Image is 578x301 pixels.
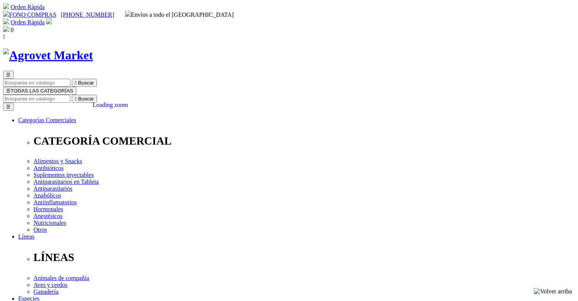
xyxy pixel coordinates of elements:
[3,71,14,79] button: ☰
[3,11,56,18] a: FONO COMPRAS
[33,220,66,226] a: Nutricionales
[33,135,575,147] p: CATEGORÍA COMERCIAL
[3,87,76,95] button: ☰TODAS LAS CATEGORÍAS
[72,95,97,103] button:  Buscar
[33,213,62,219] a: Anestésicos
[61,11,114,18] a: [PHONE_NUMBER]
[78,80,94,86] span: Buscar
[6,88,11,94] span: ☰
[33,185,72,192] a: Antiparasitarios
[33,282,67,288] a: Aves y cerdos
[3,95,70,103] input: Buscar
[33,172,94,178] a: Suplementos inyectables
[11,27,14,33] span: 0
[78,96,94,102] span: Buscar
[33,165,63,171] a: Antibióticos
[33,251,575,264] p: LÍNEAS
[18,233,35,240] a: Líneas
[33,178,99,185] a: Antiparasitarios en Tableta
[534,288,572,295] img: Volver arriba
[18,117,76,123] a: Categorías Comerciales
[75,96,77,102] i: 
[33,206,63,212] a: Hormonales
[3,11,9,17] img: phone.svg
[125,11,234,18] span: Envíos a todo el [GEOGRAPHIC_DATA]
[75,80,77,86] i: 
[33,275,89,281] a: Animales de compañía
[6,72,11,78] span: ☰
[3,33,5,40] i: 
[93,102,128,108] div: Loading zoom
[33,226,47,233] a: Otros
[3,3,9,9] img: shopping-cart.svg
[33,158,82,164] a: Alimentos y Snacks
[125,11,131,17] img: delivery-truck.svg
[3,103,14,111] button: ☰
[33,199,77,205] a: Antiinflamatorios
[72,79,97,87] button:  Buscar
[33,288,59,295] a: Ganadería
[11,19,44,25] a: Orden Rápida
[11,4,44,10] a: Orden Rápida
[3,79,70,87] input: Buscar
[33,192,61,199] a: Anabólicos
[3,26,9,32] img: shopping-bag.svg
[3,18,9,24] img: shopping-cart.svg
[3,48,93,62] img: Agrovet Market
[46,19,52,25] a: Acceda a su cuenta de cliente
[46,18,52,24] img: user.svg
